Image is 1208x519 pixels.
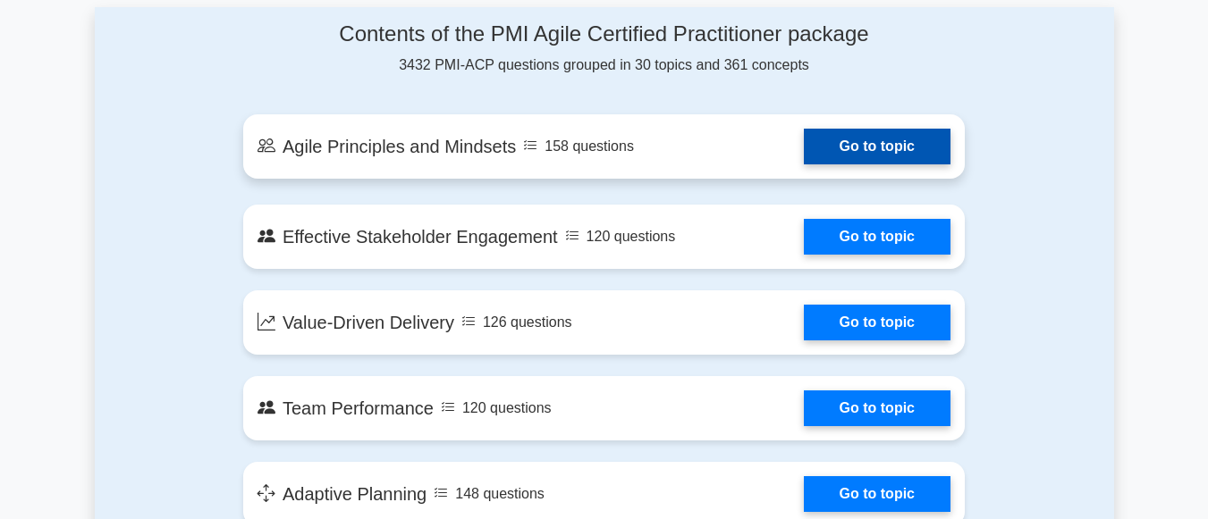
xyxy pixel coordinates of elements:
[804,476,950,512] a: Go to topic
[804,390,950,426] a: Go to topic
[804,219,950,255] a: Go to topic
[804,129,950,164] a: Go to topic
[804,305,950,340] a: Go to topic
[243,21,965,47] h4: Contents of the PMI Agile Certified Practitioner package
[243,21,965,76] div: 3432 PMI-ACP questions grouped in 30 topics and 361 concepts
